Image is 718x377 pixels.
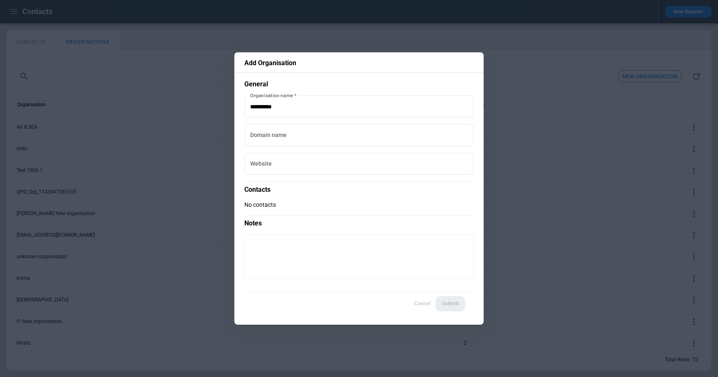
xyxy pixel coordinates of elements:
p: No contacts [244,201,474,208]
p: Add Organisation [244,59,474,67]
p: Contacts [244,181,474,194]
p: Notes [244,215,474,228]
label: Organisation name [250,92,296,99]
p: General [244,80,474,89]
